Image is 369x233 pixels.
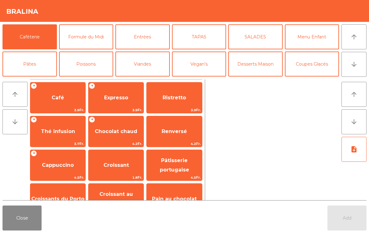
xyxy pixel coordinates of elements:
span: 4.5Fr. [147,175,202,181]
span: Thé infusion [41,128,75,134]
button: arrow_upward [341,82,366,107]
button: arrow_upward [3,82,28,107]
button: Entrées [115,24,170,49]
span: Renversé [162,128,187,134]
span: 3.9Fr. [30,107,85,113]
button: Vegan's [172,52,226,77]
button: Pâtes [3,52,57,77]
button: arrow_downward [3,109,28,134]
button: note_add [341,137,366,162]
span: Cappuccino [42,162,74,168]
span: Croissant [104,162,129,168]
span: 3.7Fr. [30,141,85,147]
button: arrow_downward [341,109,366,134]
span: 4.5Fr. [30,175,85,181]
span: Expresso [104,95,128,101]
span: + [89,83,95,89]
button: Viandes [115,52,170,77]
span: Croissant au chocolat pt [99,191,133,206]
button: Menu Enfant [285,24,339,49]
i: arrow_downward [11,118,19,126]
button: arrow_downward [341,52,366,77]
span: 3.9Fr. [88,107,144,113]
span: 3.9Fr. [147,107,202,113]
span: 1.8Fr. [88,175,144,181]
button: Coupes Glacés [285,52,339,77]
i: arrow_upward [350,33,358,41]
i: arrow_upward [350,91,358,98]
button: Desserts Maison [228,52,283,77]
span: Croissants du Porto [31,196,84,202]
i: arrow_downward [350,61,358,68]
span: + [31,83,37,89]
span: 4.2Fr. [88,141,144,147]
span: + [31,150,37,156]
button: TAPAS [172,24,226,49]
span: Ristretto [163,95,186,101]
button: SALADES [228,24,283,49]
button: Formule du Midi [59,24,114,49]
button: Poissons [59,52,114,77]
span: Café [52,95,64,101]
h4: BRALINA [6,7,38,16]
i: arrow_upward [11,91,19,98]
span: + [89,116,95,123]
span: Pain au chocolat [152,196,197,202]
i: arrow_downward [350,118,358,126]
span: + [31,116,37,123]
span: 4.2Fr. [147,141,202,147]
button: Caféterie [3,24,57,49]
i: note_add [350,146,358,153]
span: Pâtisserie portugaise [160,157,189,173]
button: arrow_upward [341,24,366,49]
button: Close [3,206,42,231]
span: Chocolat chaud [95,128,137,134]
